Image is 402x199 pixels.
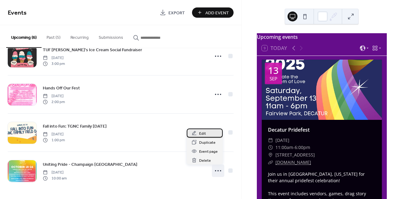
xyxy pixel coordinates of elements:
[43,55,65,61] span: [DATE]
[199,139,216,146] span: Duplicate
[268,159,273,166] div: ​
[199,148,218,155] span: Event page
[275,151,315,159] span: [STREET_ADDRESS]
[43,85,80,92] span: Hands Off Our Fest
[275,137,289,144] span: [DATE]
[43,99,65,105] span: 2:00 pm
[43,84,80,92] a: Hands Off Our Fest
[43,175,67,181] span: 10:00 am
[168,10,185,16] span: Export
[43,123,107,130] a: Fall into Fun: TGNC Family [DATE]
[43,61,65,66] span: 3:00 pm
[43,132,65,137] span: [DATE]
[42,25,65,47] button: Past (5)
[293,144,295,151] span: -
[192,7,234,18] button: Add Event
[43,137,65,143] span: 1:00 pm
[43,46,142,53] a: TUF [PERSON_NAME]'s Ice Cream Social Fundraiser
[199,130,206,137] span: Edit
[268,151,273,159] div: ​
[205,10,229,16] span: Add Event
[155,7,190,18] a: Export
[268,137,273,144] div: ​
[275,144,293,151] span: 11:00am
[43,170,67,175] span: [DATE]
[275,159,311,165] a: [DOMAIN_NAME]
[268,144,273,151] div: ​
[257,33,387,41] div: Upcoming events
[268,126,310,133] a: Decatur Pridefest
[43,93,65,99] span: [DATE]
[6,25,42,48] button: Upcoming (6)
[8,7,27,19] span: Events
[65,25,94,47] button: Recurring
[270,76,277,81] div: Sep
[295,144,310,151] span: 6:00pm
[43,161,137,168] a: Uniting Pride - Champaign [GEOGRAPHIC_DATA]
[199,157,211,164] span: Delete
[43,47,142,53] span: TUF [PERSON_NAME]'s Ice Cream Social Fundraiser
[268,66,279,75] div: 13
[94,25,128,47] button: Submissions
